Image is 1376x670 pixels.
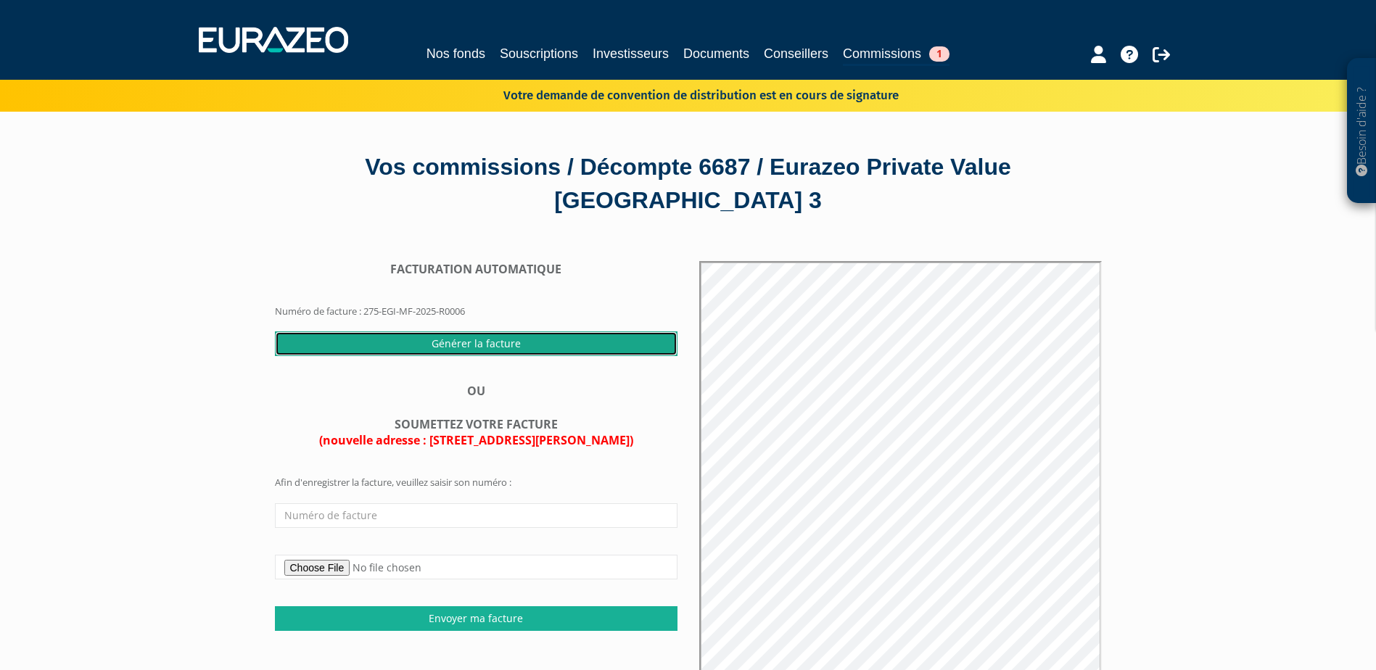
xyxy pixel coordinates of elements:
[319,432,633,448] span: (nouvelle adresse : [STREET_ADDRESS][PERSON_NAME])
[275,331,677,356] input: Générer la facture
[199,27,348,53] img: 1732889491-logotype_eurazeo_blanc_rvb.png
[275,383,677,449] div: OU SOUMETTEZ VOTRE FACTURE
[275,261,677,331] form: Numéro de facture : 275-EGI-MF-2025-R0006
[461,83,899,104] p: Votre demande de convention de distribution est en cours de signature
[275,476,677,630] form: Afin d'enregistrer la facture, veuillez saisir son numéro :
[500,44,578,64] a: Souscriptions
[683,44,749,64] a: Documents
[1354,66,1370,197] p: Besoin d'aide ?
[929,46,949,62] span: 1
[275,151,1102,217] div: Vos commissions / Décompte 6687 / Eurazeo Private Value [GEOGRAPHIC_DATA] 3
[843,44,949,66] a: Commissions1
[275,606,677,631] input: Envoyer ma facture
[275,503,677,528] input: Numéro de facture
[275,261,677,278] div: FACTURATION AUTOMATIQUE
[427,44,485,64] a: Nos fonds
[764,44,828,64] a: Conseillers
[593,44,669,64] a: Investisseurs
